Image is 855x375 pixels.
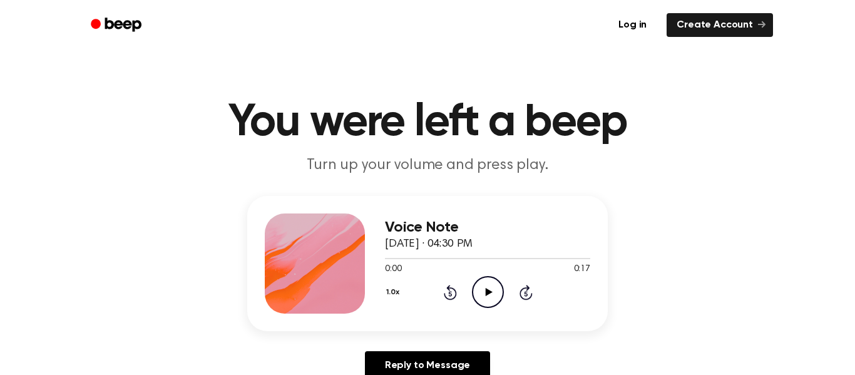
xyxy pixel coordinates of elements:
h1: You were left a beep [107,100,748,145]
a: Beep [82,13,153,38]
p: Turn up your volume and press play. [187,155,668,176]
a: Create Account [667,13,773,37]
button: 1.0x [385,282,404,303]
span: 0:00 [385,263,401,276]
h3: Voice Note [385,219,590,236]
a: Log in [606,11,659,39]
span: [DATE] · 04:30 PM [385,239,473,250]
span: 0:17 [574,263,590,276]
